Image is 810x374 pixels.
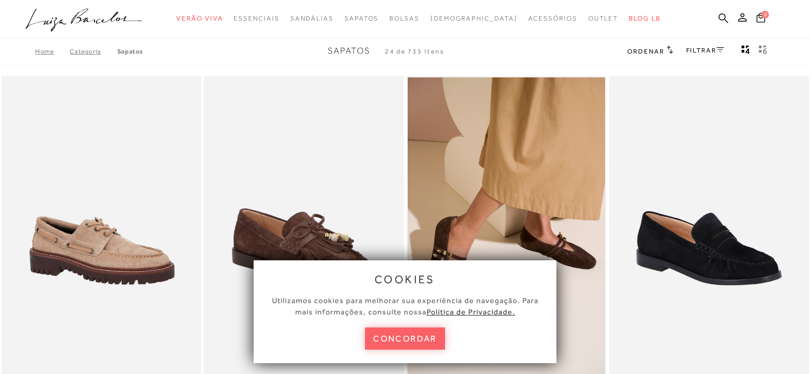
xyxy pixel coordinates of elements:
img: MOCASSIM DOCKSIDE EM CAMURÇA FENDI [3,77,201,374]
img: MOCASSIM CLÁSSICO EM CAMURÇA PRETO [610,77,808,374]
span: Sapatos [344,15,379,22]
a: Sapatos [117,48,143,55]
button: concordar [365,327,445,350]
span: 0 [761,11,769,18]
span: 24 de 733 itens [385,48,444,55]
span: Sapatos [328,46,370,56]
span: cookies [375,273,435,285]
span: Utilizamos cookies para melhorar sua experiência de navegação. Para mais informações, consulte nossa [272,296,539,316]
a: noSubCategoriesText [588,9,619,29]
a: BLOG LB [629,9,660,29]
a: noSubCategoriesText [344,9,379,29]
a: noSubCategoriesText [176,9,223,29]
a: noSubCategoriesText [290,9,334,29]
img: SAPATILHA EM CAMURÇA VAZADA COM FIVELAS CAFÉ [408,77,606,374]
a: SAPATILHA EM CAMURÇA VAZADA COM FIVELAS CAFÉ SAPATILHA EM CAMURÇA VAZADA COM FIVELAS CAFÉ [408,77,606,374]
span: Acessórios [528,15,577,22]
a: noSubCategoriesText [389,9,420,29]
a: noSubCategoriesText [430,9,517,29]
span: Sandálias [290,15,334,22]
span: Bolsas [389,15,420,22]
a: noSubCategoriesText [234,9,279,29]
img: MOCASSIM LOAFER EM CAMURÇA CAFÉ COM FRANJAS E ENFEITES DOURADOS [205,77,403,374]
button: gridText6Desc [755,44,771,58]
a: Categoria [70,48,117,55]
span: [DEMOGRAPHIC_DATA] [430,15,517,22]
span: BLOG LB [629,15,660,22]
a: MOCASSIM LOAFER EM CAMURÇA CAFÉ COM FRANJAS E ENFEITES DOURADOS MOCASSIM LOAFER EM CAMURÇA CAFÉ C... [205,77,403,374]
button: Mostrar 4 produtos por linha [738,44,753,58]
a: MOCASSIM DOCKSIDE EM CAMURÇA FENDI MOCASSIM DOCKSIDE EM CAMURÇA FENDI [3,77,201,374]
span: Essenciais [234,15,279,22]
a: Home [35,48,70,55]
span: Verão Viva [176,15,223,22]
span: Ordenar [627,48,664,55]
span: Outlet [588,15,619,22]
button: 0 [753,12,768,27]
a: MOCASSIM CLÁSSICO EM CAMURÇA PRETO MOCASSIM CLÁSSICO EM CAMURÇA PRETO [610,77,808,374]
a: FILTRAR [686,47,724,54]
a: Política de Privacidade. [427,307,515,316]
a: noSubCategoriesText [528,9,577,29]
